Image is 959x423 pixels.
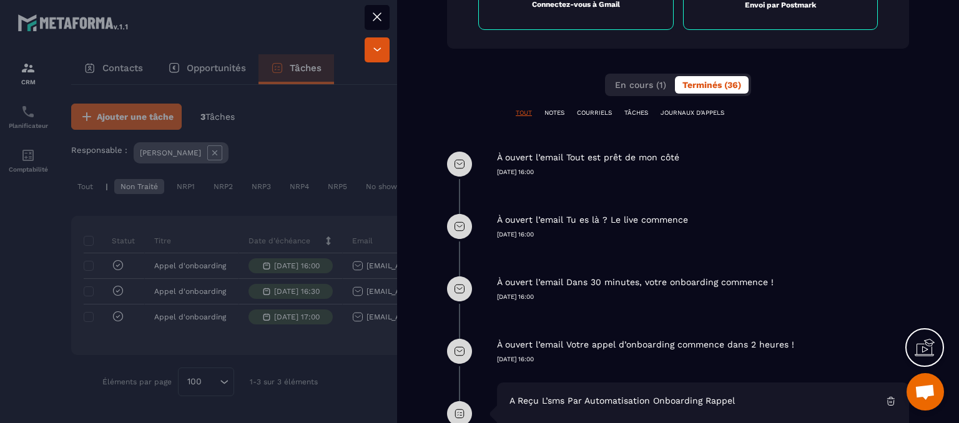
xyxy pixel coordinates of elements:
p: [DATE] 16:00 [497,230,909,239]
p: [DATE] 16:00 [497,293,909,301]
p: À ouvert l’email Tout est prêt de mon côté [497,152,679,163]
p: COURRIELS [577,109,612,117]
span: Terminés (36) [682,80,741,90]
p: NOTES [544,109,564,117]
p: À ouvert l’email Tu es là ? Le live commence [497,214,688,226]
p: [DATE] 16:00 [497,355,909,364]
p: [DATE] 16:00 [497,168,909,177]
button: En cours (1) [607,76,674,94]
p: À ouvert l’email Dans 30 minutes, votre onboarding commence ! [497,276,774,288]
p: JOURNAUX D'APPELS [661,109,724,117]
a: Ouvrir le chat [907,373,944,411]
p: TÂCHES [624,109,648,117]
span: En cours (1) [615,80,666,90]
button: Terminés (36) [675,76,749,94]
p: À ouvert l’email Votre appel d’onboarding commence dans 2 heures ! [497,339,794,351]
p: A reçu l’sms par automatisation Onboarding Rappel [509,395,735,407]
p: TOUT [516,109,532,117]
